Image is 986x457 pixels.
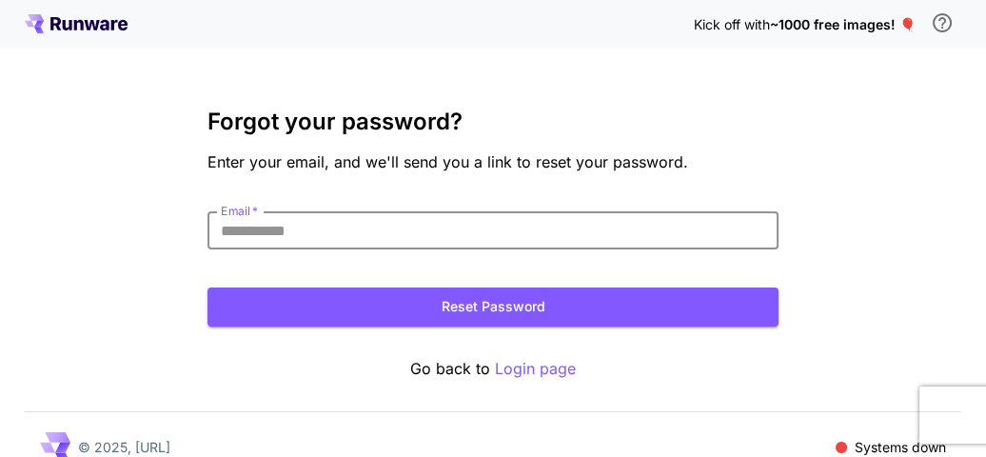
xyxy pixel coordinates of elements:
[495,357,576,381] button: Login page
[207,109,779,135] h3: Forgot your password?
[207,150,779,173] p: Enter your email, and we'll send you a link to reset your password.
[207,288,779,327] button: Reset Password
[207,357,779,381] p: Go back to
[923,4,961,42] button: In order to qualify for free credit, you need to sign up with a business email address and click ...
[78,437,170,457] p: © 2025, [URL]
[694,16,770,32] span: Kick off with
[855,437,946,457] p: Systems down
[221,203,258,219] label: Email
[770,16,916,32] span: ~1000 free images! 🎈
